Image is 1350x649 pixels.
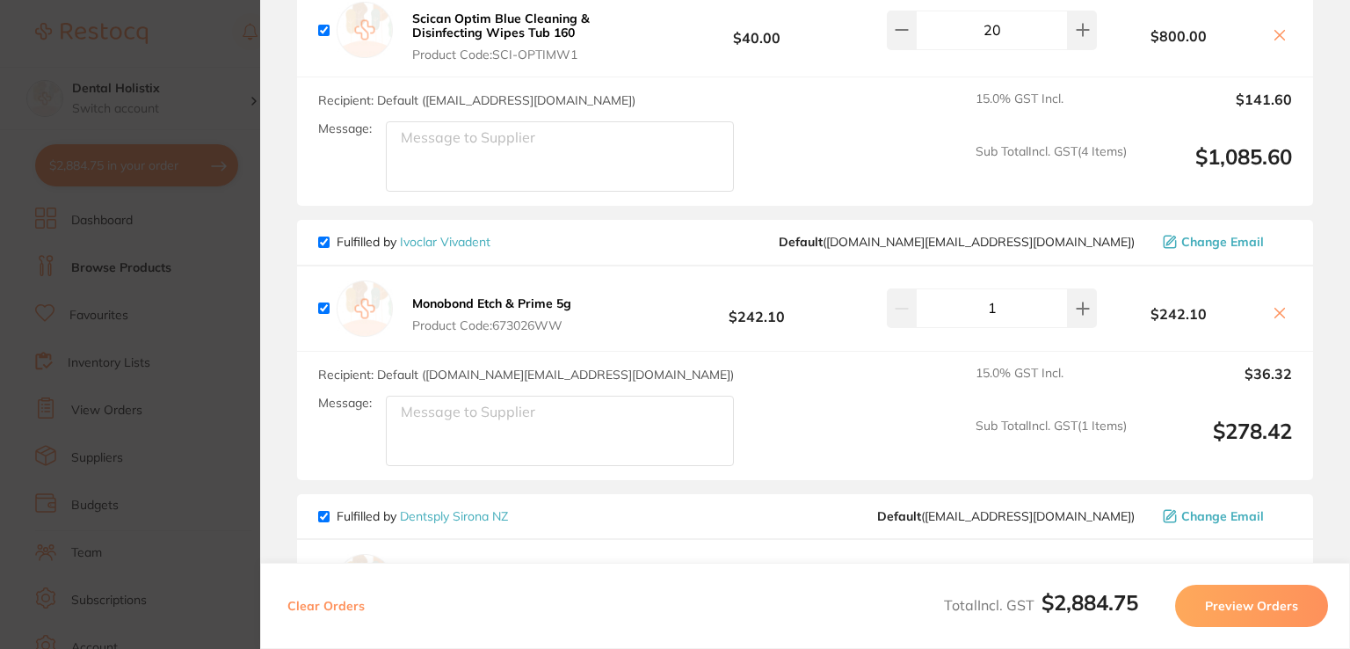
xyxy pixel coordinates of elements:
[337,509,508,523] p: Fulfilled by
[877,509,1135,523] span: clientservicesnz@dentsplysirona.com
[1141,419,1292,467] output: $278.42
[1097,28,1260,44] b: $800.00
[944,596,1138,614] span: Total Incl. GST
[1141,91,1292,130] output: $141.60
[337,2,393,58] img: empty.jpg
[407,11,659,62] button: Scican Optim Blue Cleaning & Disinfecting Wipes Tub 160 Product Code:SCI-OPTIMW1
[779,235,1135,249] span: orders.nz@ivoclar.com
[337,554,393,610] img: empty.jpg
[412,11,590,40] b: Scican Optim Blue Cleaning & Disinfecting Wipes Tub 160
[976,144,1127,193] span: Sub Total Incl. GST ( 4 Items)
[1141,366,1292,405] output: $36.32
[407,295,577,332] button: Monobond Etch & Prime 5g Product Code:673026WW
[1181,235,1264,249] span: Change Email
[337,281,393,337] img: empty.jpg
[1175,585,1328,627] button: Preview Orders
[976,366,1127,405] span: 15.0 % GST Incl.
[318,92,635,108] span: Recipient: Default ( [EMAIL_ADDRESS][DOMAIN_NAME] )
[976,91,1127,130] span: 15.0 % GST Incl.
[318,121,372,136] label: Message:
[412,318,571,332] span: Product Code: 673026WW
[412,47,654,62] span: Product Code: SCI-OPTIMW1
[1097,306,1260,322] b: $242.10
[400,508,508,524] a: Dentsply Sirona NZ
[779,234,823,250] b: Default
[659,14,854,47] b: $40.00
[282,585,370,627] button: Clear Orders
[1141,144,1292,193] output: $1,085.60
[1181,509,1264,523] span: Change Email
[400,234,490,250] a: Ivoclar Vivadent
[1158,234,1292,250] button: Change Email
[1158,508,1292,524] button: Change Email
[318,396,372,411] label: Message:
[659,292,854,324] b: $242.10
[877,508,921,524] b: Default
[412,295,571,311] b: Monobond Etch & Prime 5g
[1042,589,1138,616] b: $2,884.75
[976,419,1127,467] span: Sub Total Incl. GST ( 1 Items)
[337,235,490,249] p: Fulfilled by
[318,367,734,383] span: Recipient: Default ( [DOMAIN_NAME][EMAIL_ADDRESS][DOMAIN_NAME] )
